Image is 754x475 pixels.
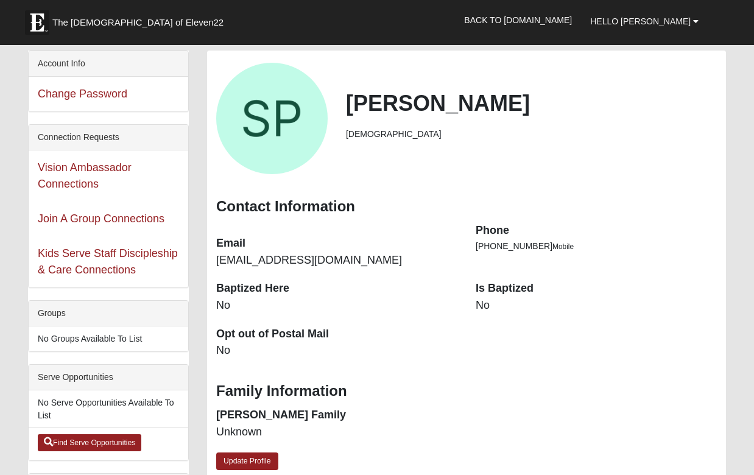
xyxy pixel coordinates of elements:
[581,6,708,37] a: Hello [PERSON_NAME]
[590,16,691,26] span: Hello [PERSON_NAME]
[216,326,457,342] dt: Opt out of Postal Mail
[476,240,717,253] li: [PHONE_NUMBER]
[346,128,717,141] li: [DEMOGRAPHIC_DATA]
[29,365,188,390] div: Serve Opportunities
[25,10,49,35] img: Eleven22 logo
[216,298,457,314] dd: No
[476,223,717,239] dt: Phone
[346,90,717,116] h2: [PERSON_NAME]
[38,161,132,190] a: Vision Ambassador Connections
[552,242,574,251] span: Mobile
[216,63,328,174] a: View Fullsize Photo
[455,5,581,35] a: Back to [DOMAIN_NAME]
[38,434,142,451] a: Find Serve Opportunities
[216,281,457,297] dt: Baptized Here
[216,407,457,423] dt: [PERSON_NAME] Family
[29,301,188,326] div: Groups
[29,125,188,150] div: Connection Requests
[216,424,457,440] dd: Unknown
[29,390,188,428] li: No Serve Opportunities Available To List
[216,198,717,216] h3: Contact Information
[476,298,717,314] dd: No
[38,88,127,100] a: Change Password
[19,4,262,35] a: The [DEMOGRAPHIC_DATA] of Eleven22
[52,16,224,29] span: The [DEMOGRAPHIC_DATA] of Eleven22
[216,382,717,400] h3: Family Information
[38,213,164,225] a: Join A Group Connections
[216,236,457,252] dt: Email
[476,281,717,297] dt: Is Baptized
[216,343,457,359] dd: No
[216,253,457,269] dd: [EMAIL_ADDRESS][DOMAIN_NAME]
[216,452,278,470] a: Update Profile
[29,51,188,77] div: Account Info
[29,326,188,351] li: No Groups Available To List
[38,247,178,276] a: Kids Serve Staff Discipleship & Care Connections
